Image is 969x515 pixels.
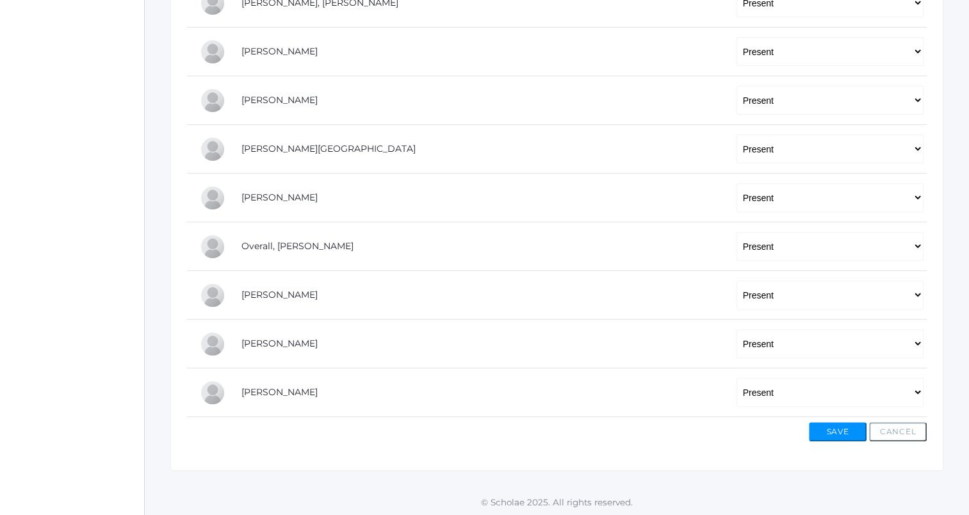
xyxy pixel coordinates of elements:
div: Leah Vichinsky [200,380,225,405]
a: [PERSON_NAME] [241,45,318,57]
a: [PERSON_NAME] [241,386,318,398]
div: Marissa Myers [200,185,225,211]
button: Cancel [869,422,927,441]
a: Overall, [PERSON_NAME] [241,240,354,252]
div: Rachel Hayton [200,88,225,113]
div: Chris Overall [200,234,225,259]
div: Olivia Puha [200,282,225,308]
a: [PERSON_NAME] [241,338,318,349]
div: Austin Hill [200,136,225,162]
a: [PERSON_NAME] [241,192,318,203]
button: Save [809,422,867,441]
p: © Scholae 2025. All rights reserved. [145,496,969,509]
a: [PERSON_NAME][GEOGRAPHIC_DATA] [241,143,416,154]
div: LaRae Erner [200,39,225,65]
a: [PERSON_NAME] [241,289,318,300]
a: [PERSON_NAME] [241,94,318,106]
div: Emme Renz [200,331,225,357]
